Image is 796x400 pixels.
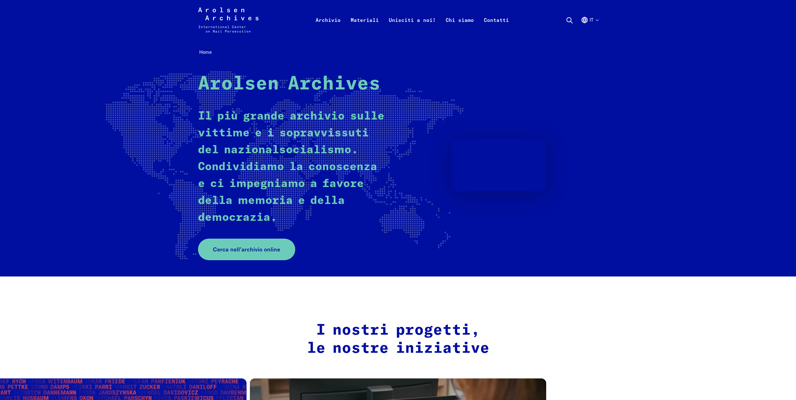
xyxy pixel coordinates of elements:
[346,15,384,40] a: Materiali
[441,15,479,40] a: Chi siamo
[479,15,514,40] a: Contatti
[311,15,346,40] a: Archivio
[198,48,598,57] nav: Breadcrumb
[384,15,441,40] a: Unisciti a noi!
[198,239,295,260] a: Cerca nell’archivio online
[198,75,380,94] strong: Arolsen Archives
[213,245,280,254] span: Cerca nell’archivio online
[581,16,598,39] button: Italiano, selezione lingua
[198,108,387,226] p: Il più grande archivio sulle vittime e i sopravvissuti del nazionalsocialismo. Condividiamo la co...
[266,322,530,357] h2: I nostri progetti, le nostre iniziative
[199,49,212,55] span: Home
[311,8,514,33] nav: Primaria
